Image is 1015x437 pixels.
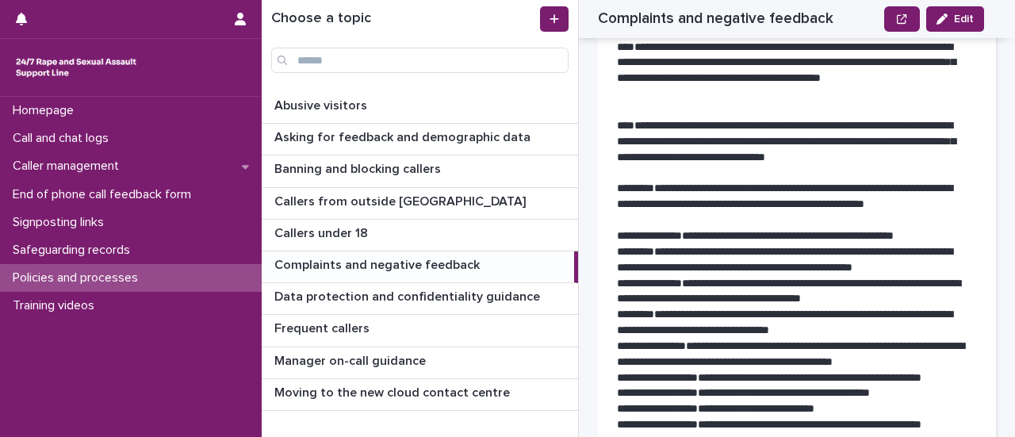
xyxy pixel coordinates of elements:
[6,215,117,230] p: Signposting links
[271,48,569,73] input: Search
[598,10,833,28] h2: Complaints and negative feedback
[954,13,974,25] span: Edit
[262,283,578,315] a: Data protection and confidentiality guidanceData protection and confidentiality guidance
[262,379,578,411] a: Moving to the new cloud contact centreMoving to the new cloud contact centre
[274,127,534,145] p: Asking for feedback and demographic data
[274,191,529,209] p: Callers from outside [GEOGRAPHIC_DATA]
[262,188,578,220] a: Callers from outside [GEOGRAPHIC_DATA]Callers from outside [GEOGRAPHIC_DATA]
[6,187,204,202] p: End of phone call feedback form
[6,298,107,313] p: Training videos
[262,315,578,347] a: Frequent callersFrequent callers
[274,318,373,336] p: Frequent callers
[274,95,370,113] p: Abusive visitors
[274,382,513,401] p: Moving to the new cloud contact centre
[6,159,132,174] p: Caller management
[926,6,984,32] button: Edit
[271,10,537,28] h1: Choose a topic
[6,131,121,146] p: Call and chat logs
[262,155,578,187] a: Banning and blocking callersBanning and blocking callers
[262,92,578,124] a: Abusive visitorsAbusive visitors
[274,351,429,369] p: Manager on-call guidance
[13,52,140,83] img: rhQMoQhaT3yELyF149Cw
[262,124,578,155] a: Asking for feedback and demographic dataAsking for feedback and demographic data
[262,347,578,379] a: Manager on-call guidanceManager on-call guidance
[274,286,543,305] p: Data protection and confidentiality guidance
[274,223,371,241] p: Callers under 18
[262,251,578,283] a: Complaints and negative feedbackComplaints and negative feedback
[274,159,444,177] p: Banning and blocking callers
[274,255,483,273] p: Complaints and negative feedback
[6,270,151,286] p: Policies and processes
[6,243,143,258] p: Safeguarding records
[6,103,86,118] p: Homepage
[262,220,578,251] a: Callers under 18Callers under 18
